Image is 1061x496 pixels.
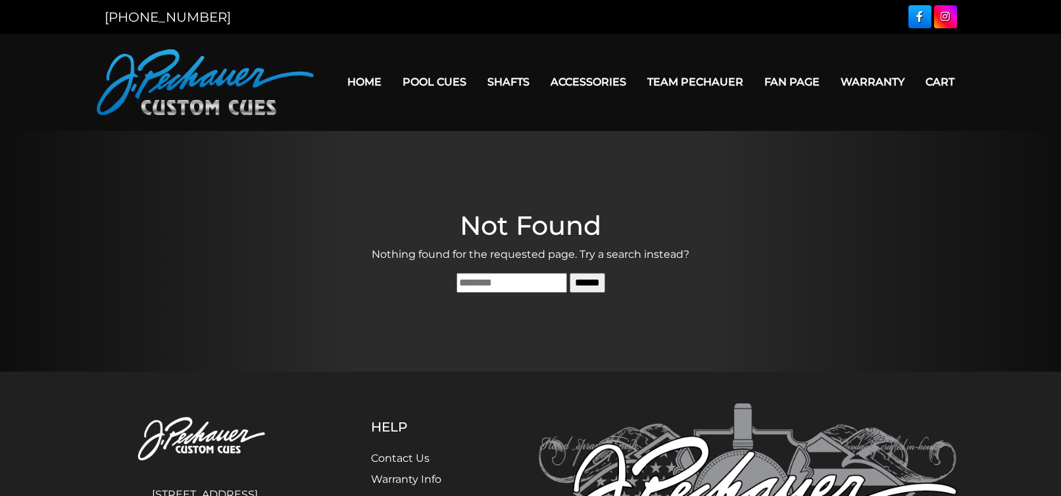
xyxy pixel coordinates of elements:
[915,65,965,99] a: Cart
[392,65,477,99] a: Pool Cues
[337,65,392,99] a: Home
[105,403,306,476] img: Pechauer Custom Cues
[637,65,754,99] a: Team Pechauer
[754,65,830,99] a: Fan Page
[477,65,540,99] a: Shafts
[540,65,637,99] a: Accessories
[830,65,915,99] a: Warranty
[371,452,430,464] a: Contact Us
[371,473,441,485] a: Warranty Info
[105,9,231,25] a: [PHONE_NUMBER]
[97,49,314,115] img: Pechauer Custom Cues
[371,419,473,435] h5: Help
